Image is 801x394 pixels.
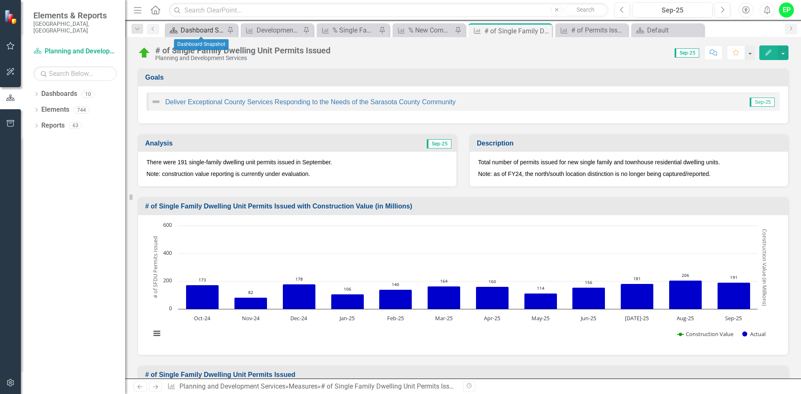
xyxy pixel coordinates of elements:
text: Jun-25 [580,314,596,322]
text: 600 [163,221,172,228]
path: May-25, 114. Actual. [524,293,557,309]
a: % New Commercial On Time Reviews Monthly [395,25,453,35]
text: 400 [163,249,172,256]
button: Show Construction Value [678,330,733,338]
a: Development Trends [243,25,301,35]
span: Sep-25 [675,48,699,58]
button: Search [564,4,606,16]
div: Dashboard Snapshot [174,39,229,50]
p: Note: construction value reporting is currently under evaluation. [146,168,448,178]
button: View chart menu, Chart [151,328,163,339]
a: Reports [41,121,65,130]
div: # of Single Family Dwelling Unit Permits Issued [321,382,460,390]
text: Jan-25 [339,314,355,322]
p: There were 191 single-family dwelling unit permits issued in September. [146,158,448,168]
a: Measures [289,382,317,390]
text: 140 [392,281,399,287]
path: Aug-25, 206. Actual. [669,280,702,309]
span: Sep-25 [427,139,451,148]
button: Sep-25 [632,3,713,18]
div: 63 [69,122,82,129]
div: Planning and Development Services [155,55,330,61]
a: # of Permits Issued (Total Number-ALL permit types including Permitting and Inspections Group, Zo... [557,25,626,35]
text: [DATE]-25 [625,314,649,322]
path: Apr-25, 160. Actual. [476,286,509,309]
text: 200 [163,276,172,284]
path: Jul-25, 181. Actual. [621,284,654,309]
text: May-25 [531,314,549,322]
path: Mar-25, 164. Actual. [428,286,461,309]
h3: # of Single Family Dwelling Unit Permits Issued [145,371,784,379]
svg: Interactive chart [146,221,773,346]
a: Dashboard Snapshot [167,25,225,35]
text: Nov-24 [242,314,260,322]
div: 744 [73,106,90,113]
path: Dec-24, 178. Actual. [283,284,316,309]
div: Chart. Highcharts interactive chart. [146,221,780,346]
path: Oct-24, 173. Actual. [186,285,219,309]
text: # of SFDU Permits Issued [151,236,159,298]
div: % Single Family Residential Permit Reviews On Time Monthly [332,25,377,35]
img: Not Defined [151,97,161,107]
h3: # of Single Family Dwelling Unit Permits Issued with Construction Value (in Millions) [145,203,784,210]
span: Search [577,6,594,13]
div: Development Trends [257,25,301,35]
img: On Target [138,46,151,60]
div: Dashboard Snapshot [181,25,225,35]
text: 114 [537,285,544,291]
path: Feb-25, 140. Actual. [379,289,412,309]
text: 164 [440,278,448,284]
g: Actual, series 2 of 2. Bar series with 12 bars. Y axis, # of SFDU Permits Issued. [186,280,751,309]
a: Default [633,25,702,35]
input: Search ClearPoint... [169,3,608,18]
a: Planning and Development Services [33,47,117,56]
span: Total number of permits issued for new single family and townhouse residential dwelling units. [478,159,720,166]
span: Sep-25 [750,98,775,107]
h3: Description [477,140,784,147]
div: Sep-25 [635,5,710,15]
h3: Goals [145,74,784,81]
text: Dec-24 [290,314,307,322]
span: Note: as of FY24, the north/south location distinction is no longer being captured/reported. [478,171,710,177]
a: Planning and Development Services [179,382,285,390]
div: # of Permits Issued (Total Number-ALL permit types including Permitting and Inspections Group, Zo... [571,25,626,35]
text: 106 [344,286,351,292]
text: Feb-25 [387,314,404,322]
div: # of Single Family Dwelling Unit Permits Issued [155,46,330,55]
a: Deliver Exceptional County Services Responding to the Needs of the Sarasota County Community [165,98,456,105]
text: Oct-24 [194,314,211,322]
a: Dashboards [41,89,77,99]
path: Jun-25, 156. Actual. [572,287,605,309]
text: 156 [585,279,592,285]
text: Apr-25 [484,314,500,322]
text: 173 [199,277,206,283]
button: EP [779,3,794,18]
text: Construction Value (in Millions) [761,228,768,306]
text: 160 [489,279,496,284]
text: 191 [730,274,738,280]
img: ClearPoint Strategy [4,9,19,24]
text: 181 [633,276,641,281]
div: » » [167,382,457,391]
text: 178 [295,276,303,282]
small: [GEOGRAPHIC_DATA], [GEOGRAPHIC_DATA] [33,20,117,34]
path: Nov-24, 82. Actual. [234,297,267,309]
text: Aug-25 [677,314,694,322]
a: Elements [41,105,69,115]
button: Show Actual [742,330,766,338]
text: Sep-25 [725,314,742,322]
text: 82 [248,289,253,295]
input: Search Below... [33,66,117,81]
path: Jan-25, 106. Actual. [331,294,364,309]
div: 10 [81,90,95,98]
h3: Analysis [145,140,305,147]
div: Default [647,25,702,35]
div: % New Commercial On Time Reviews Monthly [408,25,453,35]
span: Elements & Reports [33,10,117,20]
text: Mar-25 [435,314,453,322]
text: 0 [169,304,172,312]
path: Sep-25, 191. Actual. [718,282,751,309]
div: # of Single Family Dwelling Unit Permits Issued [484,26,550,36]
text: 206 [682,272,689,278]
